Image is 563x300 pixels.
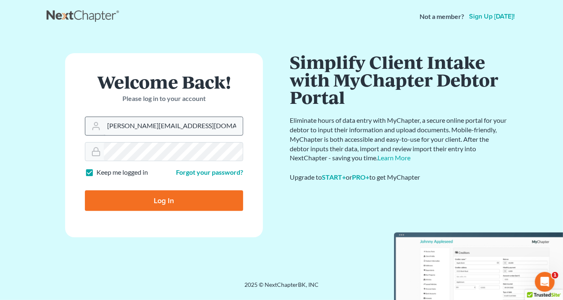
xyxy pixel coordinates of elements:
[420,12,464,21] strong: Not a member?
[176,168,243,176] a: Forgot your password?
[290,116,508,163] p: Eliminate hours of data entry with MyChapter, a secure online portal for your debtor to input the...
[352,173,369,181] a: PRO+
[85,94,243,103] p: Please log in to your account
[322,173,346,181] a: START+
[104,117,243,135] input: Email Address
[467,13,516,20] a: Sign up [DATE]!
[290,53,508,106] h1: Simplify Client Intake with MyChapter Debtor Portal
[96,168,148,177] label: Keep me logged in
[552,272,558,279] span: 1
[378,154,411,162] a: Learn More
[290,173,508,182] div: Upgrade to or to get MyChapter
[535,272,555,292] iframe: Intercom live chat
[85,73,243,91] h1: Welcome Back!
[47,281,516,295] div: 2025 © NextChapterBK, INC
[85,190,243,211] input: Log In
